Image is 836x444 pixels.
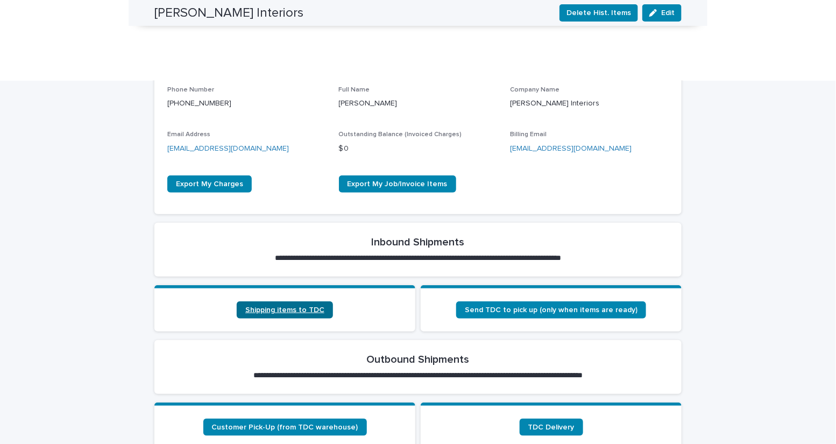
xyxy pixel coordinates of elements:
[510,131,547,138] span: Billing Email
[339,143,498,154] p: $ 0
[167,175,252,193] a: Export My Charges
[339,131,462,138] span: Outstanding Balance (Invoiced Charges)
[367,353,470,366] h2: Outbound Shipments
[559,4,638,22] button: Delete Hist. Items
[348,180,448,188] span: Export My Job/Invoice Items
[154,5,303,21] h2: [PERSON_NAME] Interiors
[245,306,324,314] span: Shipping items to TDC
[339,87,370,93] span: Full Name
[510,98,669,109] p: [PERSON_NAME] Interiors
[237,301,333,319] a: Shipping items to TDC
[167,145,289,152] a: [EMAIL_ADDRESS][DOMAIN_NAME]
[642,4,682,22] button: Edit
[212,424,358,431] span: Customer Pick-Up (from TDC warehouse)
[661,9,675,17] span: Edit
[520,419,583,436] a: TDC Delivery
[167,131,210,138] span: Email Address
[566,8,631,18] span: Delete Hist. Items
[456,301,646,319] a: Send TDC to pick up (only when items are ready)
[167,100,231,107] a: [PHONE_NUMBER]
[510,87,559,93] span: Company Name
[203,419,367,436] a: Customer Pick-Up (from TDC warehouse)
[339,98,498,109] p: [PERSON_NAME]
[176,180,243,188] span: Export My Charges
[528,424,575,431] span: TDC Delivery
[167,87,214,93] span: Phone Number
[465,306,637,314] span: Send TDC to pick up (only when items are ready)
[510,145,632,152] a: [EMAIL_ADDRESS][DOMAIN_NAME]
[339,175,456,193] a: Export My Job/Invoice Items
[372,236,465,249] h2: Inbound Shipments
